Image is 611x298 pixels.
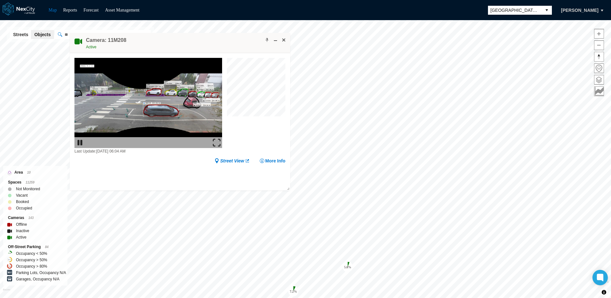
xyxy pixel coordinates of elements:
[343,262,353,272] div: Map marker
[594,86,604,96] button: Key metrics
[86,45,97,49] span: Active
[594,29,604,38] span: Zoom in
[227,58,289,120] canvas: Map
[594,75,604,85] button: Layers management
[594,29,604,39] button: Zoom in
[16,186,40,192] label: Not Monitored
[49,8,57,12] a: Map
[542,6,552,15] button: select
[16,263,47,270] label: Occupancy > 80%
[74,58,222,148] img: video
[27,171,31,174] span: 10
[10,30,31,39] button: Streets
[16,276,59,282] label: Garages, Occupancy N/A
[28,216,34,220] span: 143
[16,257,47,263] label: Occupancy > 50%
[3,289,10,296] a: Mapbox homepage
[288,286,298,296] div: Map marker
[16,270,66,276] label: Parking Lots, Occupancy N/A
[83,8,98,12] a: Forecast
[16,192,27,199] label: Vacant
[213,139,220,146] img: expand
[214,158,250,164] a: Street View
[76,139,84,146] img: play
[594,63,604,73] button: Home
[86,37,126,44] h4: Double-click to make header text selectable
[491,7,539,13] span: [GEOGRAPHIC_DATA][PERSON_NAME]
[8,244,63,250] div: Off-Street Parking
[8,169,63,176] div: Area
[265,158,285,164] span: More Info
[63,8,77,12] a: Reports
[594,40,604,50] button: Zoom out
[554,5,605,16] button: [PERSON_NAME]
[594,52,604,61] span: Reset bearing to north
[600,288,608,296] button: Toggle attribution
[16,199,29,205] label: Booked
[16,205,32,211] label: Occupied
[220,158,244,164] span: Street View
[594,52,604,62] button: Reset bearing to north
[602,289,606,296] span: Toggle attribution
[74,148,222,154] div: Last Update: [DATE] 06:04 AM
[16,234,27,240] label: Active
[344,265,352,269] tspan: 5.8 %
[16,250,47,257] label: Occupancy < 50%
[561,7,599,13] span: [PERSON_NAME]
[259,158,285,164] button: More Info
[13,31,28,38] span: Streets
[34,31,50,38] span: Objects
[31,30,54,39] button: Objects
[16,221,27,228] label: Offline
[86,37,126,50] div: Double-click to make header text selectable
[8,215,63,221] div: Cameras
[45,245,49,249] span: 84
[16,228,29,234] label: Inactive
[26,181,35,184] span: 11259
[290,290,297,293] tspan: 7.2 %
[594,41,604,50] span: Zoom out
[8,179,63,186] div: Spaces
[105,8,140,12] a: Asset Management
